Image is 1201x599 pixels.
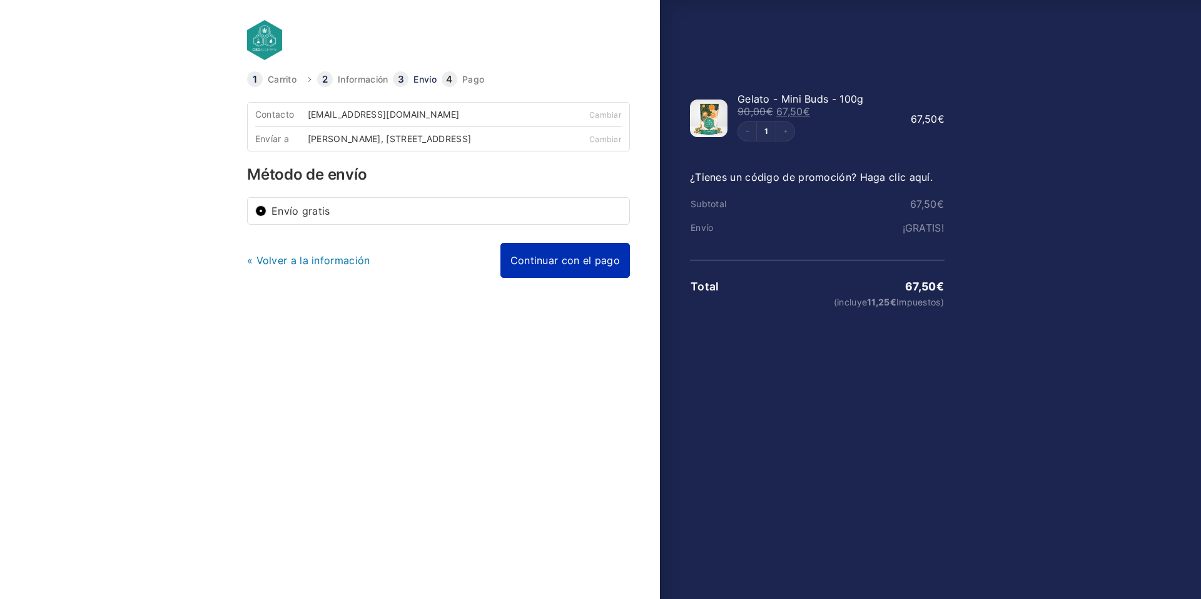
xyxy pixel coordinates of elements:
span: € [938,113,945,125]
h3: Método de envío [247,167,630,182]
bdi: 90,00 [737,105,773,118]
a: Cambiar [589,110,622,120]
small: (incluye Impuestos) [776,298,944,307]
span: € [766,105,773,118]
a: Envío [413,75,437,84]
a: Continuar con el pago [500,243,630,278]
th: Total [690,280,775,293]
a: Cambiar [589,135,622,144]
td: ¡GRATIS! [775,222,945,233]
bdi: 67,50 [911,113,945,125]
span: Gelato - Mini Buds - 100g [737,93,864,105]
a: Edit [757,128,776,135]
th: Envío [690,223,775,233]
span: € [936,280,944,293]
div: [PERSON_NAME], [STREET_ADDRESS] [308,135,480,143]
span: € [803,105,810,118]
a: Carrito [268,75,296,84]
a: « Volver a la información [247,254,370,267]
span: € [890,297,896,307]
bdi: 67,50 [776,105,810,118]
a: Información [338,75,388,84]
button: Increment [776,122,794,141]
a: Pago [462,75,484,84]
div: Envíar a [255,135,308,143]
label: Envío gratis [271,206,622,216]
a: ¿Tienes un código de promoción? Haga clic aquí. [690,171,933,183]
div: Contacto [255,110,308,119]
button: Decrement [738,122,757,141]
bdi: 67,50 [910,198,944,210]
span: € [937,198,944,210]
th: Subtotal [690,199,775,209]
bdi: 67,50 [905,280,944,293]
span: 11,25 [867,297,896,307]
div: [EMAIL_ADDRESS][DOMAIN_NAME] [308,110,468,119]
